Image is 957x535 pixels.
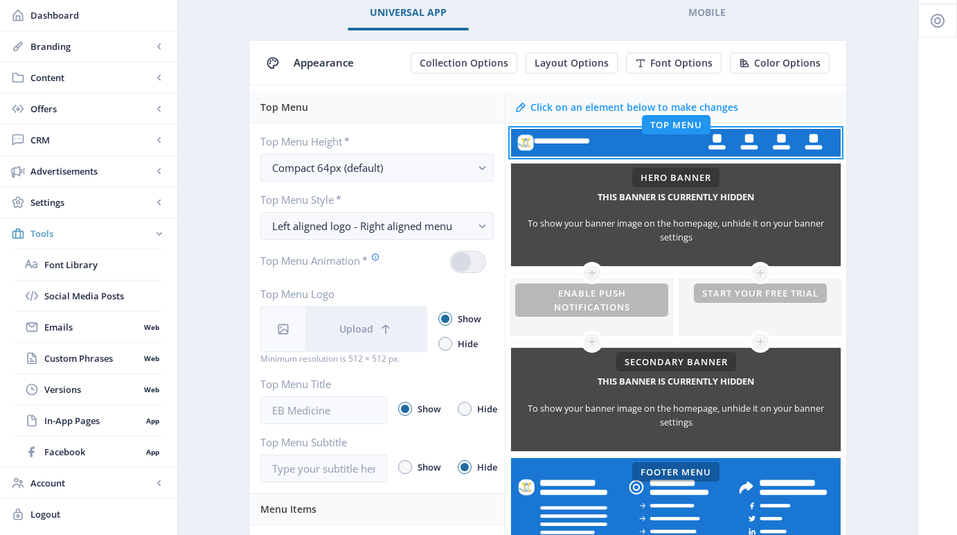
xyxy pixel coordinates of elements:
div: Click on an element below to make changes [530,100,738,114]
a: In-App PagesApp [14,405,163,436]
div: To show your banner image on the homepage, unhide it on your banner settings [511,401,841,429]
button: Font Options [626,53,722,73]
span: Branding [30,40,152,53]
span: Collection Options [420,58,508,69]
a: Social Media Posts [14,281,163,311]
span: Hide [472,459,497,475]
span: Show [412,459,441,475]
label: Top Menu Animation [260,251,379,270]
span: Show [412,401,441,417]
div: Compact 64px (default) [272,159,471,176]
span: Universal App [370,7,447,18]
div: To show your banner image on the homepage, unhide it on your banner settings [511,216,841,244]
nb-badge: App [141,414,163,428]
nb-badge: Web [139,320,163,334]
a: Custom PhrasesWeb [14,343,163,374]
span: Hide [452,335,478,352]
a: VersionsWeb [14,374,163,405]
label: Top Menu Style [260,193,483,207]
span: Font Library [44,258,163,272]
nb-badge: Web [139,351,163,365]
span: Facebook [44,445,141,459]
nb-badge: Web [139,383,163,396]
span: Logout [30,507,166,521]
h5: This banner is currently hidden [598,370,754,392]
span: In-App Pages [44,414,141,428]
span: Font Options [650,58,713,69]
label: Top Menu Height [260,134,483,148]
span: Show [452,310,481,327]
span: Mobile [688,7,726,18]
label: Top Menu Logo [260,287,416,301]
span: Appearance [294,55,354,69]
input: EB Medicine [260,396,387,424]
h5: This banner is currently hidden [598,186,754,208]
span: Emails [44,320,139,334]
span: Color Options [754,58,821,69]
span: Upload [339,324,373,335]
button: Color Options [730,53,830,73]
span: Offers [30,102,152,116]
span: CRM [30,133,152,147]
div: Left aligned logo - Right aligned menu [272,218,471,234]
button: Layout Options [526,53,618,73]
button: Compact 64px (default) [260,154,494,182]
button: Upload [305,307,427,351]
nb-badge: App [141,445,163,459]
span: Dashboard [30,8,166,22]
input: Type your subtitle here.. [260,455,387,482]
span: Account [30,476,152,490]
button: Collection Options [411,53,517,73]
span: Social Media Posts [44,289,163,303]
span: Hide [472,401,497,417]
div: Top Menu [260,92,497,123]
div: Minimum resolution is 512 × 512 px. [260,352,427,366]
a: EmailsWeb [14,312,163,342]
span: Layout Options [535,58,609,69]
span: Content [30,71,152,85]
span: Versions [44,383,139,396]
span: Advertisements [30,164,152,178]
a: FacebookApp [14,437,163,467]
label: Top Menu Subtitle [260,435,376,449]
a: Font Library [14,249,163,280]
span: Settings [30,195,152,209]
span: Custom Phrases [44,351,139,365]
button: Left aligned logo - Right aligned menu [260,212,494,240]
label: Top Menu Title [260,377,376,391]
span: Tools [30,227,152,240]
